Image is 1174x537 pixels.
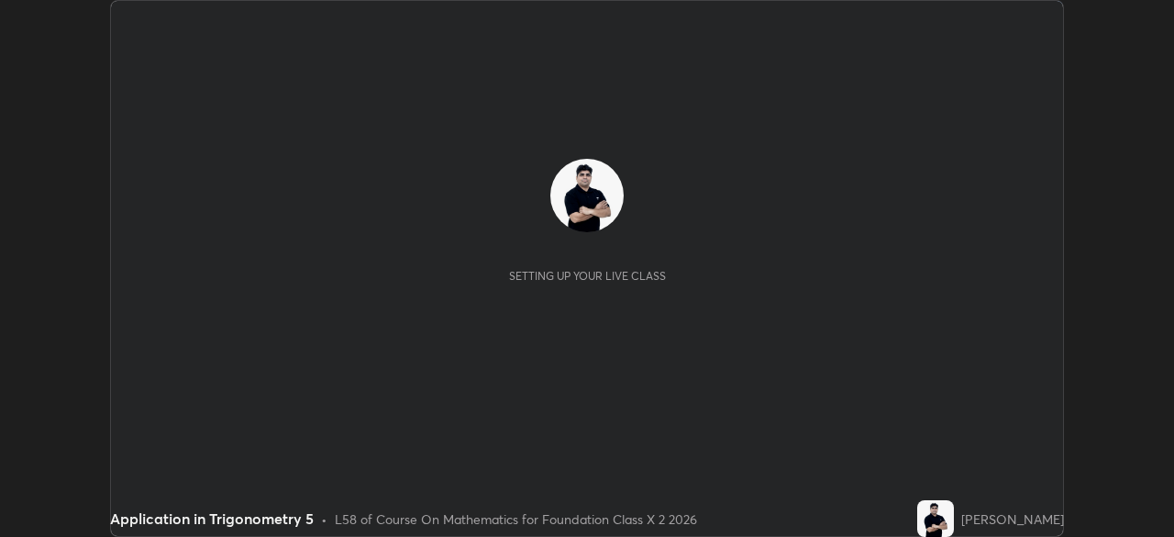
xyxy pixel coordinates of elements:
div: • [321,509,327,529]
div: L58 of Course On Mathematics for Foundation Class X 2 2026 [335,509,697,529]
div: [PERSON_NAME] [961,509,1064,529]
div: Application in Trigonometry 5 [110,508,314,530]
img: deab58f019554190b94dbb1f509c7ae8.jpg [917,500,954,537]
div: Setting up your live class [509,269,666,283]
img: deab58f019554190b94dbb1f509c7ae8.jpg [550,159,624,232]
